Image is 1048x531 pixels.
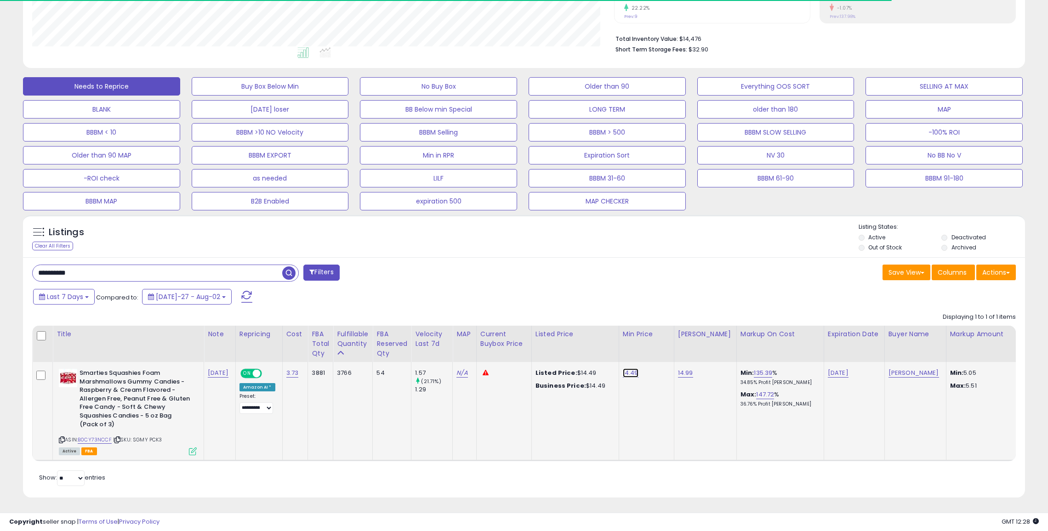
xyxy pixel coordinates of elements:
button: No BB No V [866,146,1023,164]
div: FBA Reserved Qty [376,329,407,358]
button: LILF [360,169,517,187]
label: Deactivated [951,233,986,241]
span: FBA [81,447,97,455]
button: expiration 500 [360,192,517,210]
b: Max: [740,390,757,399]
button: No Buy Box [360,77,517,96]
a: [PERSON_NAME] [889,368,939,378]
button: [DATE]-27 - Aug-02 [142,289,232,305]
span: Columns [938,268,967,277]
small: (21.71%) [421,378,441,385]
button: older than 180 [697,100,854,119]
div: 3881 [312,369,326,377]
div: Note [208,329,232,339]
b: Min: [740,368,754,377]
button: BBBM < 10 [23,123,180,141]
button: BB Below min Special [360,100,517,119]
button: Min in RPR [360,146,517,164]
th: CSV column name: cust_attr_2_Expiration Date [824,326,884,362]
div: Preset: [239,393,275,414]
strong: Copyright [9,517,43,526]
div: [PERSON_NAME] [678,329,733,339]
p: 5.51 [950,382,1026,390]
strong: Min: [950,368,964,377]
button: LONG TERM [529,100,686,119]
span: All listings currently available for purchase on Amazon [59,447,80,455]
div: 3766 [337,369,365,377]
a: 14.99 [678,368,693,378]
small: -1.07% [834,5,852,11]
p: 34.85% Profit [PERSON_NAME] [740,379,817,386]
button: [DATE] loser [192,100,349,119]
div: Repricing [239,329,279,339]
button: -100% ROI [866,123,1023,141]
a: 3.73 [286,368,299,378]
a: N/A [456,368,467,378]
button: BBBM 31-60 [529,169,686,187]
p: 36.76% Profit [PERSON_NAME] [740,401,817,407]
button: BBBM EXPORT [192,146,349,164]
div: Clear All Filters [32,242,73,250]
span: | SKU: SGMY PCK3 [113,436,162,443]
a: Terms of Use [79,517,118,526]
div: Current Buybox Price [480,329,528,349]
button: BBBM Selling [360,123,517,141]
a: [DATE] [208,368,228,378]
li: $14,476 [615,33,1009,44]
button: BBBM > 500 [529,123,686,141]
div: $14.49 [535,369,612,377]
button: BLANK [23,100,180,119]
div: Buyer Name [889,329,942,339]
b: Total Inventory Value: [615,35,678,43]
p: Listing States: [859,223,1025,232]
div: $14.49 [535,382,612,390]
div: Fulfillable Quantity [337,329,369,349]
div: Velocity Last 7d [415,329,449,349]
small: Prev: 9 [624,14,638,19]
label: Out of Stock [868,243,902,251]
span: [DATE]-27 - Aug-02 [156,292,220,301]
label: Active [868,233,885,241]
span: Show: entries [39,473,105,482]
th: The percentage added to the cost of goods (COGS) that forms the calculator for Min & Max prices. [736,326,824,362]
h5: Listings [49,226,84,239]
button: Last 7 Days [33,289,95,305]
a: 14.49 [623,368,638,378]
b: Short Term Storage Fees: [615,45,687,53]
div: ASIN: [59,369,197,454]
button: NV 30 [697,146,854,164]
div: Markup Amount [950,329,1030,339]
th: CSV column name: cust_attr_4_Buyer Name [884,326,946,362]
span: Last 7 Days [47,292,83,301]
a: Privacy Policy [119,517,159,526]
button: B2B Enabled [192,192,349,210]
button: Expiration Sort [529,146,686,164]
div: Min Price [623,329,670,339]
div: seller snap | | [9,518,159,526]
div: Markup on Cost [740,329,820,339]
div: Title [57,329,200,339]
button: BBBM 61-90 [697,169,854,187]
button: -ROI check [23,169,180,187]
div: 54 [376,369,404,377]
div: % [740,390,817,407]
div: Cost [286,329,304,339]
button: BBBM MAP [23,192,180,210]
div: FBA Total Qty [312,329,329,358]
button: BBBM 91-180 [866,169,1023,187]
b: Listed Price: [535,368,577,377]
b: Smarties Squashies Foam Marshmallows Gummy Candies - Raspberry & Cream Flavored - Allergen Free, ... [80,369,191,431]
button: as needed [192,169,349,187]
p: 5.05 [950,369,1026,377]
label: Archived [951,243,976,251]
button: Everything OOS SORT [697,77,854,96]
button: BBBM >10 NO Velocity [192,123,349,141]
button: SELLING AT MAX [866,77,1023,96]
div: Amazon AI * [239,383,275,391]
button: Older than 90 MAP [23,146,180,164]
div: 1.57 [415,369,452,377]
small: 22.22% [628,5,650,11]
span: ON [241,370,253,378]
a: 147.72 [756,390,774,399]
div: Expiration Date [828,329,881,339]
